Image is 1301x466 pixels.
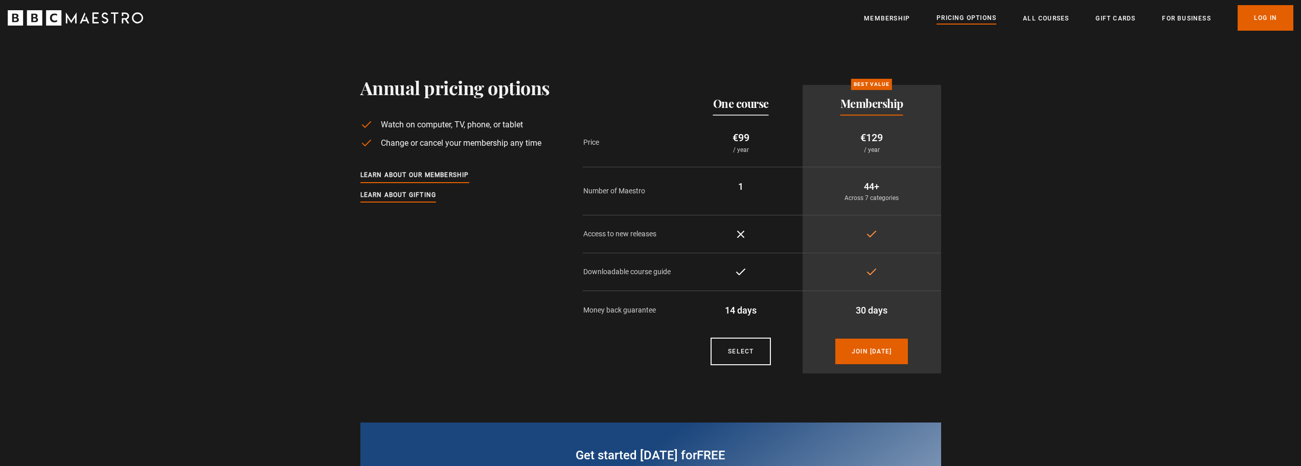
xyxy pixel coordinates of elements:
h2: Get started [DATE] for [385,447,917,463]
svg: BBC Maestro [8,10,143,26]
a: Gift Cards [1095,13,1135,24]
a: All Courses [1023,13,1069,24]
p: / year [811,145,933,154]
p: 44+ [811,180,933,193]
li: Change or cancel your membership any time [360,137,550,149]
p: Access to new releases [583,229,679,239]
h2: Membership [840,97,903,109]
a: For business [1162,13,1211,24]
a: Join [DATE] [835,339,908,364]
p: Downloadable course guide [583,267,679,277]
p: 30 days [811,303,933,317]
span: free [697,448,725,462]
nav: Primary [864,5,1293,31]
p: Money back guarantee [583,305,679,316]
p: Number of Maestro [583,186,679,196]
a: Log In [1238,5,1293,31]
a: Learn about our membership [360,170,469,181]
p: / year [688,145,794,154]
a: Membership [864,13,910,24]
p: Price [583,137,679,148]
h2: One course [713,97,769,109]
p: Best value [851,79,892,90]
p: 14 days [688,303,794,317]
li: Watch on computer, TV, phone, or tablet [360,119,550,131]
a: Pricing Options [937,13,996,24]
p: €99 [688,130,794,145]
p: 1 [688,180,794,193]
h1: Annual pricing options [360,77,550,98]
p: Across 7 categories [811,193,933,203]
a: Courses [711,338,771,365]
a: Learn about gifting [360,190,437,201]
p: €129 [811,130,933,145]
